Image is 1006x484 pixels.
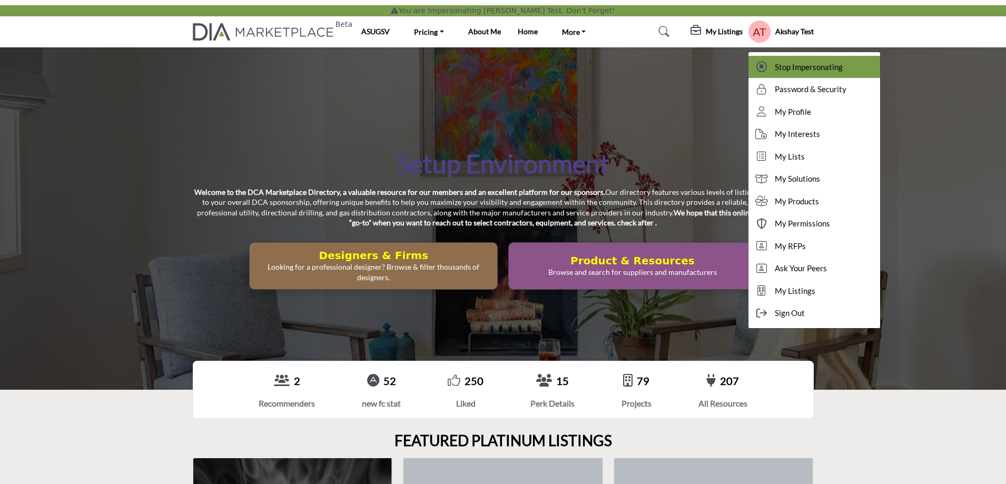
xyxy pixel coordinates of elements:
p: Browse and search for suppliers and manufacturers [512,267,753,278]
a: 15 [556,374,569,387]
span: My RFPs [775,240,806,252]
a: My Products [748,190,880,213]
h2: Product & Resources [512,254,753,267]
a: Password & Security [748,78,880,101]
h1: Setup Environment [397,147,609,180]
p: Looking for a professional designer? Browse & filter thousands of designers. [253,262,494,282]
span: My Interests [775,128,820,140]
button: Show hide supplier dropdown [748,20,771,43]
span: My Listings [775,285,815,297]
div: Recommenders [259,397,315,410]
span: My Lists [775,151,805,163]
a: My Solutions [748,167,880,190]
div: new fc stat [362,397,401,410]
div: All Resources [698,397,747,410]
a: About Me [468,27,501,36]
span: Password & Security [775,83,846,95]
h6: Beta [336,20,352,29]
a: Search [648,23,676,40]
div: Liked [448,397,484,410]
strong: Welcome to the DCA Marketplace Directory, a valuable resource for our members and an excellent pl... [194,187,605,196]
span: Sign Out [775,307,805,319]
span: My Permissions [775,218,830,230]
a: Ask Your Peers [748,257,880,280]
h2: Designers & Firms [253,249,494,262]
a: 250 [465,374,484,387]
a: Home [518,27,538,36]
a: 207 [720,374,739,387]
div: Perk Details [530,397,575,410]
a: My Interests [748,123,880,145]
div: My Listings [691,25,743,38]
a: Beta [193,23,340,41]
i: Go to Liked [448,374,460,387]
span: My Profile [775,106,811,118]
span: My Solutions [775,173,820,185]
a: 79 [637,374,649,387]
p: Our directory features various levels of listings that correspond to your overall DCA sponsorship... [193,187,814,228]
img: Site Logo [193,23,340,41]
h2: FEATURED PLATINUM LISTINGS [394,432,612,450]
a: Pricing [407,24,451,39]
a: My Profile [748,101,880,123]
a: My Listings [748,280,880,302]
a: 2 [294,374,300,387]
div: Projects [622,397,652,410]
a: View Recommenders [274,374,290,388]
a: My Permissions [748,212,880,235]
a: 52 [383,374,396,387]
button: Product & Resources Browse and search for suppliers and manufacturers [508,242,757,290]
a: My Lists [748,145,880,168]
button: Designers & Firms Looking for a professional designer? Browse & filter thousands of designers. [249,242,498,290]
a: ASUGSV [361,27,390,36]
span: My Products [775,195,819,208]
a: More [555,24,594,39]
span: Ask Your Peers [775,262,827,274]
h5: Akshay Test [775,26,814,37]
a: My RFPs [748,235,880,258]
h5: My Listings [706,27,743,36]
span: Stop Impersonating [775,61,843,73]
